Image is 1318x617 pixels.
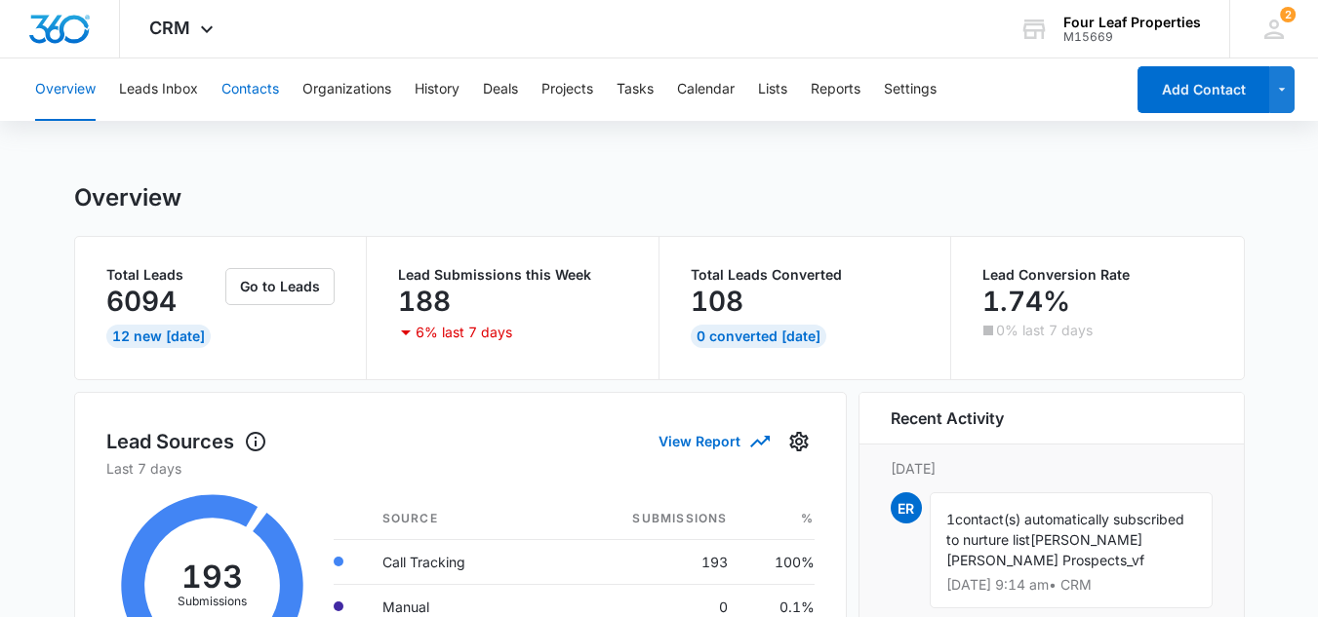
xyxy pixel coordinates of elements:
div: account id [1063,30,1201,44]
h1: Overview [74,183,181,212]
button: Projects [541,58,593,121]
td: 193 [582,539,743,584]
button: Add Contact [1138,66,1269,113]
div: notifications count [1280,7,1296,22]
button: Tasks [617,58,654,121]
th: % [743,498,815,540]
button: Go to Leads [225,268,335,305]
p: Lead Submissions this Week [398,268,627,282]
button: Reports [811,58,860,121]
p: [DATE] 9:14 am • CRM [946,578,1196,592]
p: 6094 [106,286,177,317]
button: View Report [659,424,768,458]
h1: Lead Sources [106,427,267,456]
button: Settings [884,58,937,121]
p: Last 7 days [106,458,815,479]
h6: Recent Activity [891,406,1004,430]
p: Lead Conversion Rate [982,268,1213,282]
td: Call Tracking [367,539,582,584]
p: 188 [398,286,451,317]
span: 2 [1280,7,1296,22]
span: CRM [149,18,190,38]
button: Deals [483,58,518,121]
button: Calendar [677,58,735,121]
span: 1 [946,511,955,527]
p: Total Leads [106,268,222,282]
button: Leads Inbox [119,58,198,121]
span: [PERSON_NAME] [PERSON_NAME] Prospects_vf [946,531,1144,568]
button: Settings [783,426,815,457]
button: Organizations [302,58,391,121]
p: 1.74% [982,286,1070,317]
button: History [415,58,459,121]
span: contact(s) automatically subscribed to nurture list [946,511,1184,548]
button: Lists [758,58,787,121]
th: Submissions [582,498,743,540]
th: Source [367,498,582,540]
button: Contacts [221,58,279,121]
p: [DATE] [891,458,1213,479]
div: account name [1063,15,1201,30]
p: 6% last 7 days [416,326,512,339]
div: 12 New [DATE] [106,325,211,348]
td: 100% [743,539,815,584]
a: Go to Leads [225,278,335,294]
div: 0 Converted [DATE] [691,325,826,348]
p: 0% last 7 days [996,324,1093,337]
span: ER [891,492,922,523]
button: Overview [35,58,96,121]
p: Total Leads Converted [691,268,920,282]
p: 108 [691,286,743,317]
